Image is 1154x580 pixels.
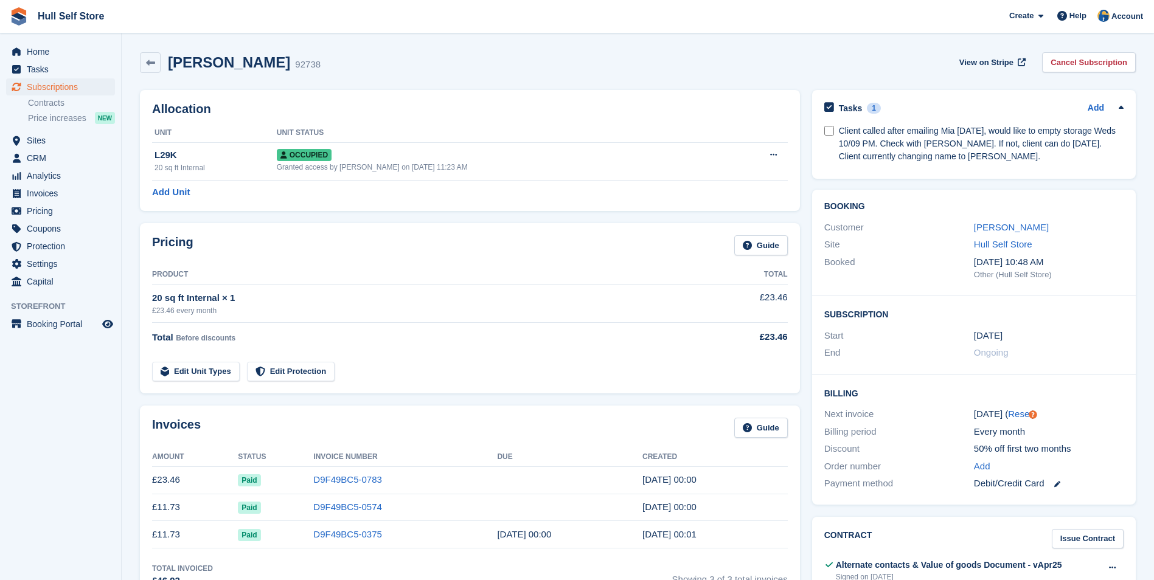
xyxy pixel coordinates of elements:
h2: Pricing [152,235,193,255]
div: Site [824,238,974,252]
a: D9F49BC5-0574 [313,502,382,512]
img: stora-icon-8386f47178a22dfd0bd8f6a31ec36ba5ce8667c1dd55bd0f319d3a0aa187defe.svg [10,7,28,26]
div: 92738 [295,58,321,72]
span: Help [1069,10,1086,22]
a: D9F49BC5-0783 [313,474,382,485]
div: Discount [824,442,974,456]
span: Create [1009,10,1034,22]
th: Status [238,447,313,467]
h2: Allocation [152,102,788,116]
div: 20 sq ft Internal [155,162,277,173]
th: Product [152,265,703,285]
a: menu [6,78,115,95]
span: Account [1111,10,1143,22]
div: NEW [95,112,115,124]
a: menu [6,167,115,184]
span: Storefront [11,300,121,312]
div: £23.46 every month [152,305,703,316]
h2: Contract [824,529,872,549]
a: menu [6,185,115,202]
a: Guide [734,235,788,255]
h2: Billing [824,387,1124,399]
span: Protection [27,238,100,255]
th: Amount [152,447,238,467]
a: Reset [1008,409,1032,419]
div: Order number [824,460,974,474]
a: Cancel Subscription [1042,52,1136,72]
th: Unit [152,123,277,143]
time: 2025-07-04 23:00:00 UTC [497,529,551,539]
span: Analytics [27,167,100,184]
h2: Booking [824,202,1124,212]
div: [DATE] 10:48 AM [974,255,1124,269]
span: Coupons [27,220,100,237]
a: menu [6,61,115,78]
td: £23.46 [152,466,238,494]
div: Alternate contacts & Value of goods Document - vApr25 [836,559,1062,571]
div: Debit/Credit Card [974,477,1124,491]
a: menu [6,255,115,272]
a: Edit Protection [247,362,335,382]
span: Before discounts [176,334,235,342]
span: Settings [27,255,100,272]
a: menu [6,132,115,149]
a: Edit Unit Types [152,362,240,382]
div: £23.46 [703,330,788,344]
th: Unit Status [277,123,728,143]
a: Client called after emailing Mia [DATE], would like to empty storage Weds 10/09 PM. Check with [P... [839,119,1124,169]
span: Home [27,43,100,60]
time: 2025-08-03 23:00:29 UTC [642,502,697,512]
span: Capital [27,273,100,290]
a: Price increases NEW [28,111,115,125]
div: [DATE] ( ) [974,407,1124,421]
th: Invoice Number [313,447,497,467]
h2: Tasks [839,103,863,114]
time: 2025-07-03 23:01:00 UTC [642,529,697,539]
a: menu [6,316,115,333]
div: 1 [867,103,881,114]
a: [PERSON_NAME] [974,222,1049,232]
div: Payment method [824,477,974,491]
a: Hull Self Store [33,6,109,26]
a: Guide [734,418,788,438]
span: Paid [238,529,260,541]
span: Price increases [28,112,86,124]
a: View on Stripe [954,52,1028,72]
h2: Invoices [152,418,201,438]
span: Occupied [277,149,332,161]
span: Pricing [27,202,100,219]
a: Hull Self Store [974,239,1032,249]
div: L29K [155,148,277,162]
a: menu [6,150,115,167]
span: View on Stripe [959,57,1013,69]
th: Total [703,265,788,285]
a: menu [6,273,115,290]
img: Hull Self Store [1097,10,1110,22]
a: Add Unit [152,185,190,199]
div: 20 sq ft Internal × 1 [152,291,703,305]
span: Booking Portal [27,316,100,333]
a: Add [1088,102,1104,116]
td: £23.46 [703,284,788,322]
th: Created [642,447,788,467]
td: £11.73 [152,521,238,548]
div: Total Invoiced [152,563,213,574]
div: Granted access by [PERSON_NAME] on [DATE] 11:23 AM [277,162,728,173]
a: Issue Contract [1052,529,1124,549]
div: 50% off first two months [974,442,1124,456]
div: Booked [824,255,974,281]
div: Tooltip anchor [1027,409,1038,420]
div: Every month [974,425,1124,439]
span: Ongoing [974,347,1009,357]
a: Contracts [28,97,115,109]
a: menu [6,220,115,237]
a: menu [6,202,115,219]
div: Next invoice [824,407,974,421]
a: Preview store [100,317,115,331]
a: menu [6,238,115,255]
span: Total [152,332,173,342]
div: Client called after emailing Mia [DATE], would like to empty storage Weds 10/09 PM. Check with [P... [839,125,1124,163]
div: Other (Hull Self Store) [974,269,1124,281]
span: Subscriptions [27,78,100,95]
td: £11.73 [152,494,238,521]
